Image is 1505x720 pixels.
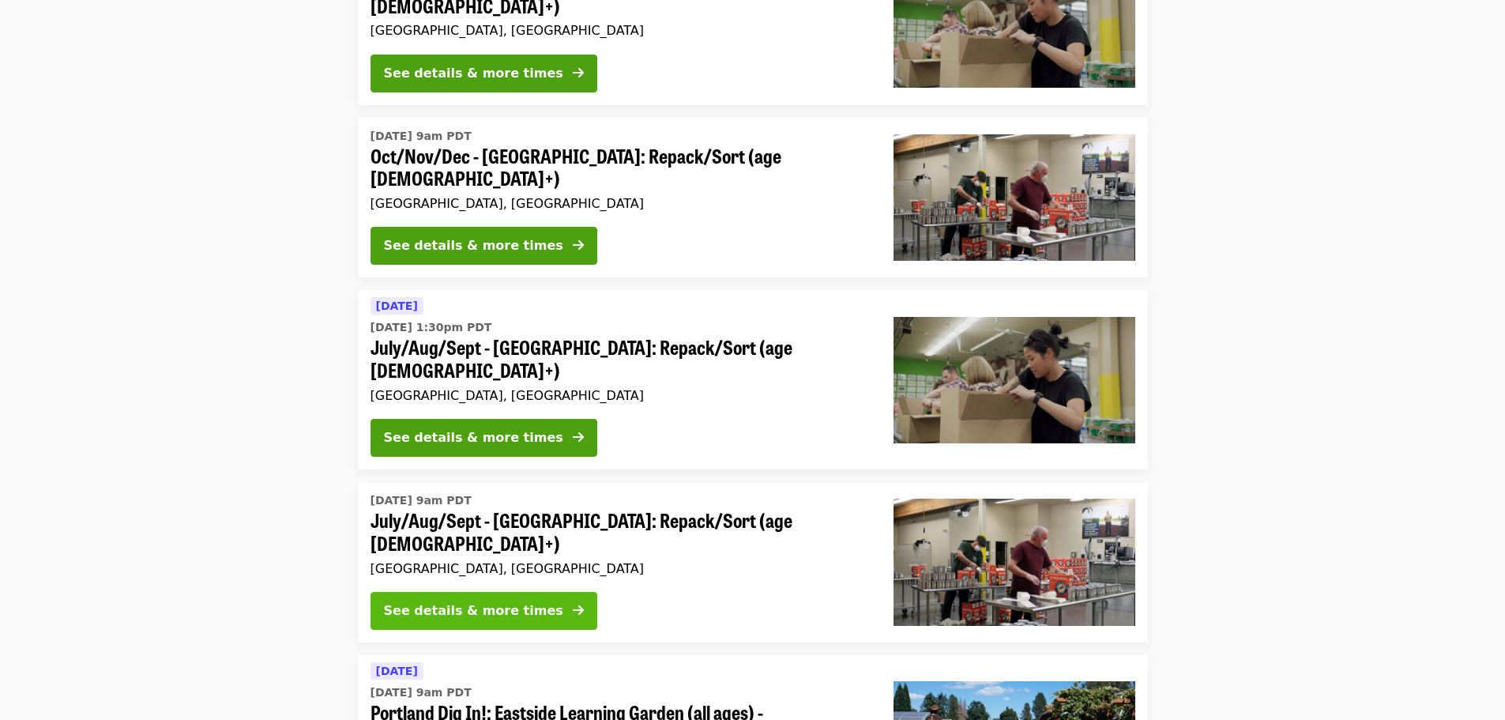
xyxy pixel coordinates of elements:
i: arrow-right icon [573,430,584,445]
time: [DATE] 9am PDT [371,492,472,509]
span: [DATE] [376,300,418,312]
span: July/Aug/Sept - [GEOGRAPHIC_DATA]: Repack/Sort (age [DEMOGRAPHIC_DATA]+) [371,336,868,382]
a: See details for "July/Aug/Sept - Portland: Repack/Sort (age 16+)" [358,482,1148,643]
div: [GEOGRAPHIC_DATA], [GEOGRAPHIC_DATA] [371,23,868,38]
div: See details & more times [384,428,563,447]
span: [DATE] [376,665,418,677]
time: [DATE] 9am PDT [371,684,472,701]
a: See details for "Oct/Nov/Dec - Portland: Repack/Sort (age 16+)" [358,118,1148,278]
div: See details & more times [384,236,563,255]
i: arrow-right icon [573,66,584,81]
i: arrow-right icon [573,603,584,618]
div: [GEOGRAPHIC_DATA], [GEOGRAPHIC_DATA] [371,561,868,576]
span: Oct/Nov/Dec - [GEOGRAPHIC_DATA]: Repack/Sort (age [DEMOGRAPHIC_DATA]+) [371,145,868,190]
button: See details & more times [371,55,597,92]
time: [DATE] 1:30pm PDT [371,319,492,336]
div: See details & more times [384,601,563,620]
img: July/Aug/Sept - Portland: Repack/Sort (age 8+) organized by Oregon Food Bank [894,317,1135,443]
button: See details & more times [371,419,597,457]
time: [DATE] 9am PDT [371,128,472,145]
div: [GEOGRAPHIC_DATA], [GEOGRAPHIC_DATA] [371,196,868,211]
i: arrow-right icon [573,238,584,253]
a: See details for "July/Aug/Sept - Portland: Repack/Sort (age 8+)" [358,290,1148,469]
img: July/Aug/Sept - Portland: Repack/Sort (age 16+) organized by Oregon Food Bank [894,499,1135,625]
div: See details & more times [384,64,563,83]
button: See details & more times [371,227,597,265]
button: See details & more times [371,592,597,630]
img: Oct/Nov/Dec - Portland: Repack/Sort (age 16+) organized by Oregon Food Bank [894,134,1135,261]
span: July/Aug/Sept - [GEOGRAPHIC_DATA]: Repack/Sort (age [DEMOGRAPHIC_DATA]+) [371,509,868,555]
div: [GEOGRAPHIC_DATA], [GEOGRAPHIC_DATA] [371,388,868,403]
